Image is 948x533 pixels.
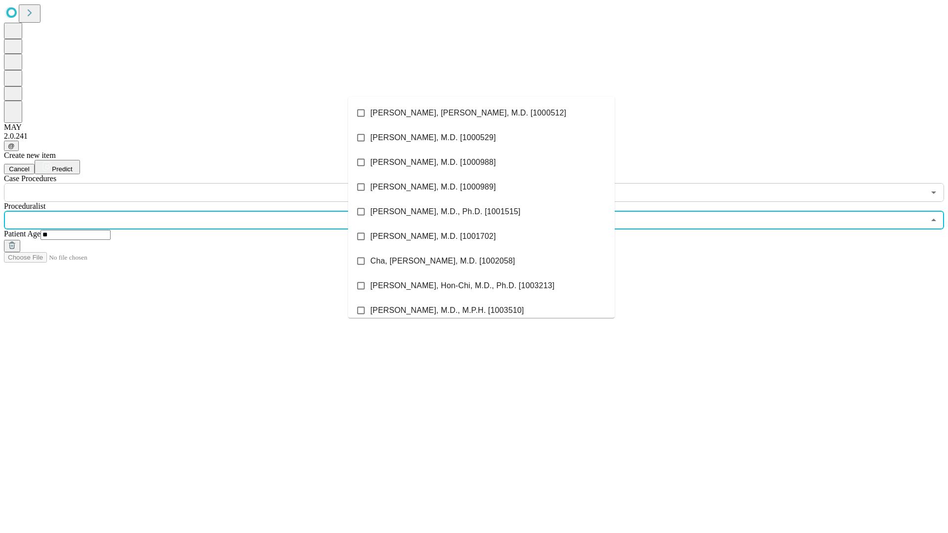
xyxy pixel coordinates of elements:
[927,186,941,199] button: Open
[4,164,35,174] button: Cancel
[35,160,80,174] button: Predict
[4,141,19,151] button: @
[370,230,496,242] span: [PERSON_NAME], M.D. [1001702]
[370,206,520,218] span: [PERSON_NAME], M.D., Ph.D. [1001515]
[4,151,56,159] span: Create new item
[4,229,40,238] span: Patient Age
[370,107,566,119] span: [PERSON_NAME], [PERSON_NAME], M.D. [1000512]
[4,174,56,183] span: Scheduled Procedure
[370,280,554,292] span: [PERSON_NAME], Hon-Chi, M.D., Ph.D. [1003213]
[8,142,15,150] span: @
[9,165,30,173] span: Cancel
[370,181,496,193] span: [PERSON_NAME], M.D. [1000989]
[4,123,944,132] div: MAY
[370,305,524,316] span: [PERSON_NAME], M.D., M.P.H. [1003510]
[52,165,72,173] span: Predict
[927,213,941,227] button: Close
[370,156,496,168] span: [PERSON_NAME], M.D. [1000988]
[370,132,496,144] span: [PERSON_NAME], M.D. [1000529]
[4,132,944,141] div: 2.0.241
[4,202,45,210] span: Proceduralist
[370,255,515,267] span: Cha, [PERSON_NAME], M.D. [1002058]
